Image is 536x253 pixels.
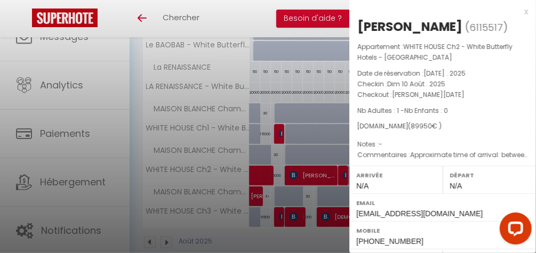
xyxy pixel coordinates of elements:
p: Date de réservation : [357,68,528,79]
span: 89950 [411,121,432,130]
span: Nb Adultes : 1 - [357,106,448,115]
div: [PERSON_NAME] [357,18,462,35]
p: Notes : [357,139,528,150]
p: Checkout : [357,89,528,100]
span: N/A [356,182,369,190]
span: [PERSON_NAME][DATE] [392,90,465,99]
span: 6115517 [469,21,503,34]
span: [PHONE_NUMBER] [356,237,423,246]
p: Appartement : [357,42,528,63]
p: Commentaires : [357,150,528,160]
span: Nb Enfants : 0 [404,106,448,115]
span: [EMAIL_ADDRESS][DOMAIN_NAME] [356,209,483,218]
span: [DATE] . 2025 [423,69,466,78]
label: Départ [450,170,529,181]
p: Checkin : [357,79,528,89]
label: Arrivée [356,170,436,181]
label: Email [356,198,529,208]
span: ( ) [465,20,508,35]
span: Dim 10 Août . 2025 [387,79,445,88]
span: - [379,140,382,149]
div: [DOMAIN_NAME] [357,121,528,132]
span: N/A [450,182,462,190]
label: Mobile [356,225,529,236]
iframe: LiveChat chat widget [491,208,536,253]
span: WHITE HOUSE Ch2 - White Butterfly Hotels - [GEOGRAPHIC_DATA] [357,42,513,62]
div: x [349,5,528,18]
span: ( € ) [408,121,442,130]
